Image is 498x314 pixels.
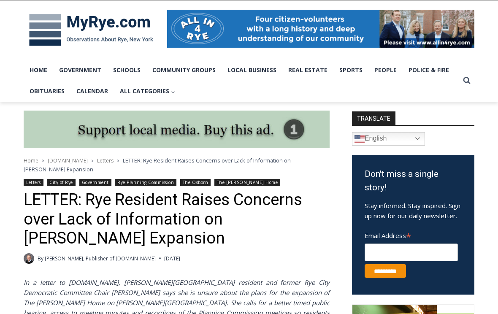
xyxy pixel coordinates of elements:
span: > [117,158,119,164]
nav: Primary Navigation [24,60,459,103]
img: MyRye.com [24,8,159,52]
a: The Osborn [180,179,211,187]
a: Government [79,179,111,187]
a: Open Tues. - Sun. [PHONE_NUMBER] [0,85,85,105]
a: Letters [24,179,43,187]
a: [DOMAIN_NAME] [48,157,88,165]
a: Author image [24,254,34,264]
a: Government [53,60,107,81]
span: > [91,158,94,164]
a: [PERSON_NAME], Publisher of [DOMAIN_NAME] [45,255,156,263]
a: Home [24,157,38,165]
strong: TRANSLATE [352,112,395,125]
a: Intern @ [DOMAIN_NAME] [203,82,409,105]
h1: LETTER: Rye Resident Raises Concerns over Lack of Information on [PERSON_NAME] Expansion [24,191,330,249]
a: Schools [107,60,146,81]
time: [DATE] [164,255,180,263]
div: "[PERSON_NAME] and I covered the [DATE] Parade, which was a really eye opening experience as I ha... [213,0,399,82]
img: en [355,134,365,144]
a: Letters [97,157,114,165]
img: All in for Rye [167,10,474,48]
a: Calendar [70,81,114,102]
button: View Search Form [459,73,474,89]
span: By [38,255,43,263]
span: Open Tues. - Sun. [PHONE_NUMBER] [3,87,83,119]
a: Sports [333,60,368,81]
a: City of Rye [47,179,76,187]
span: > [42,158,44,164]
span: Intern @ [DOMAIN_NAME] [221,84,391,103]
a: Obituaries [24,81,70,102]
button: Child menu of All Categories [114,81,181,102]
a: Real Estate [282,60,333,81]
span: LETTER: Rye Resident Raises Concerns over Lack of Information on [PERSON_NAME] Expansion [24,157,291,173]
nav: Breadcrumbs [24,157,330,174]
img: support local media, buy this ad [24,111,330,149]
a: Rye Planning Commission [115,179,176,187]
a: Home [24,60,53,81]
a: Community Groups [146,60,222,81]
a: People [368,60,403,81]
a: Police & Fire [403,60,455,81]
label: Email Address [365,227,458,243]
a: Local Business [222,60,282,81]
p: Stay informed. Stay inspired. Sign up now for our daily newsletter. [365,201,462,221]
h3: Don't miss a single story! [365,168,462,195]
div: "the precise, almost orchestrated movements of cutting and assembling sushi and [PERSON_NAME] mak... [87,53,120,101]
a: English [352,133,425,146]
a: The [PERSON_NAME] Home [214,179,281,187]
